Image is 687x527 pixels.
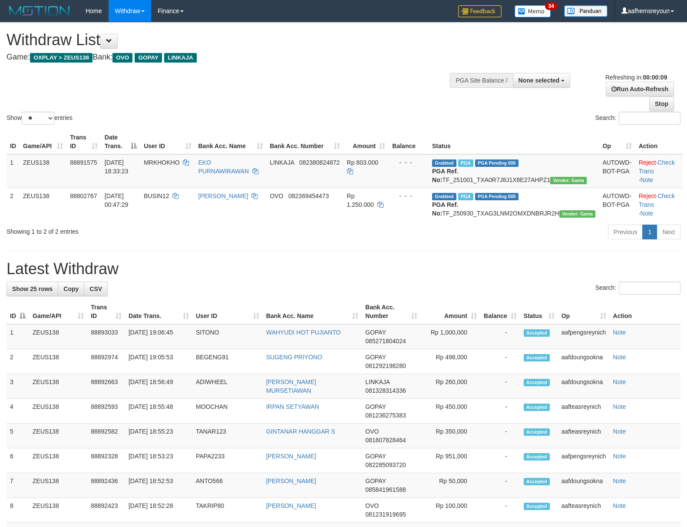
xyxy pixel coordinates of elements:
[389,129,429,154] th: Balance
[87,374,125,399] td: 88892663
[7,53,449,62] h4: Game: Bank:
[595,112,680,125] label: Search:
[429,129,599,154] th: Status
[192,349,263,374] td: BEGENG91
[421,299,480,324] th: Amount: activate to sort column ascending
[125,498,192,523] td: [DATE] 18:52:28
[606,82,674,96] a: Run Auto-Refresh
[195,129,267,154] th: Bank Acc. Name: activate to sort column ascending
[7,424,29,448] td: 5
[7,349,29,374] td: 2
[458,193,473,200] span: Marked by aafsreyleap
[125,473,192,498] td: [DATE] 18:52:53
[613,453,626,460] a: Note
[365,329,386,336] span: GOPAY
[12,285,53,292] span: Show 25 rows
[7,299,29,324] th: ID: activate to sort column descending
[29,299,87,324] th: Game/API: activate to sort column ascending
[7,448,29,473] td: 6
[599,188,635,221] td: AUTOWD-BOT-PGA
[657,225,680,239] a: Next
[619,112,680,125] input: Search:
[125,374,192,399] td: [DATE] 18:56:49
[392,192,425,200] div: - - -
[649,96,674,111] a: Stop
[458,5,502,17] img: Feedback.jpg
[192,448,263,473] td: PAPA2233
[29,448,87,473] td: ZEUS138
[524,503,550,510] span: Accepted
[140,129,195,154] th: User ID: activate to sort column ascending
[192,498,263,523] td: TAKRIP80
[558,448,610,473] td: aafpengsreynich
[564,5,608,17] img: panduan.png
[198,192,248,199] a: [PERSON_NAME]
[125,324,192,349] td: [DATE] 19:06:45
[20,188,66,221] td: ZEUS138
[365,437,406,444] span: Copy 081807828464 to clipboard
[429,188,599,221] td: TF_250930_TXAG3LNM2OMXDNBRJR2H
[365,502,379,509] span: OVO
[365,403,386,410] span: GOPAY
[7,112,73,125] label: Show entries
[266,329,341,336] a: WAHYUDI HOT PUJIANTO
[365,511,406,518] span: Copy 081231919695 to clipboard
[558,473,610,498] td: aafdoungsokna
[7,399,29,424] td: 4
[29,498,87,523] td: ZEUS138
[421,324,480,349] td: Rp 1,000,000
[365,338,406,345] span: Copy 085271804024 to clipboard
[105,192,129,208] span: [DATE] 00:47:29
[519,77,560,84] span: None selected
[458,159,473,167] span: Marked by aafpengsreynich
[639,159,656,166] a: Reject
[635,129,683,154] th: Action
[7,473,29,498] td: 7
[558,299,610,324] th: Op: activate to sort column ascending
[263,299,362,324] th: Bank Acc. Name: activate to sort column ascending
[421,399,480,424] td: Rp 450,000
[89,285,102,292] span: CSV
[365,354,386,361] span: GOPAY
[558,324,610,349] td: aafpengsreynich
[125,299,192,324] th: Date Trans.: activate to sort column ascending
[515,5,551,17] img: Button%20Memo.svg
[513,73,571,88] button: None selected
[266,129,343,154] th: Bank Acc. Number: activate to sort column ascending
[558,399,610,424] td: aafteasreynich
[87,399,125,424] td: 88892593
[392,158,425,167] div: - - -
[432,168,458,183] b: PGA Ref. No:
[66,129,101,154] th: Trans ID: activate to sort column ascending
[524,379,550,386] span: Accepted
[144,192,169,199] span: BUSIN12
[266,354,322,361] a: SUGENG PRIYONO
[524,453,550,461] span: Accepted
[105,159,129,175] span: [DATE] 18:33:23
[125,448,192,473] td: [DATE] 18:53:23
[480,299,520,324] th: Balance: activate to sort column ascending
[63,285,79,292] span: Copy
[266,378,316,394] a: [PERSON_NAME] MURSETIAWAN
[192,424,263,448] td: TANAR123
[70,159,97,166] span: 88891575
[635,154,683,188] td: · ·
[480,349,520,374] td: -
[87,473,125,498] td: 88892436
[29,399,87,424] td: ZEUS138
[558,424,610,448] td: aafteasreynich
[432,201,458,217] b: PGA Ref. No:
[421,448,480,473] td: Rp 951,000
[7,260,680,278] h1: Latest Withdraw
[7,4,73,17] img: MOTION_logo.png
[365,453,386,460] span: GOPAY
[29,424,87,448] td: ZEUS138
[192,473,263,498] td: ANTO566
[545,2,557,10] span: 34
[520,299,558,324] th: Status: activate to sort column ascending
[7,282,58,296] a: Show 25 rows
[87,424,125,448] td: 88892582
[29,374,87,399] td: ZEUS138
[288,192,329,199] span: Copy 082369454473 to clipboard
[432,193,456,200] span: Grabbed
